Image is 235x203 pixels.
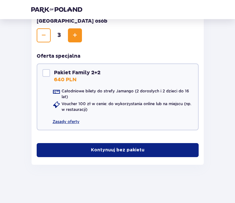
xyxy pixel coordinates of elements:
[62,88,193,100] p: Całodniowe bilety do strefy Jamango (2 dorosłych i 2 dzieci do 16 lat)
[31,6,82,13] img: Park of Poland logo
[54,69,100,76] p: Pakiet Family 2+2
[91,147,144,153] p: Kontynuuj bez pakietu
[53,114,79,125] a: Zasady oferty
[37,143,199,157] button: Kontynuuj bez pakietu
[54,76,77,83] p: 640 PLN
[37,28,51,42] button: Decrease
[37,18,107,25] p: [GEOGRAPHIC_DATA] osób
[68,28,82,42] button: Increase
[52,32,67,39] span: 3
[37,53,80,60] p: Oferta specjalna
[62,101,193,112] p: Voucher 100 zł w cenie: do wykorzystania online lub na miejscu (np. w restauracji)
